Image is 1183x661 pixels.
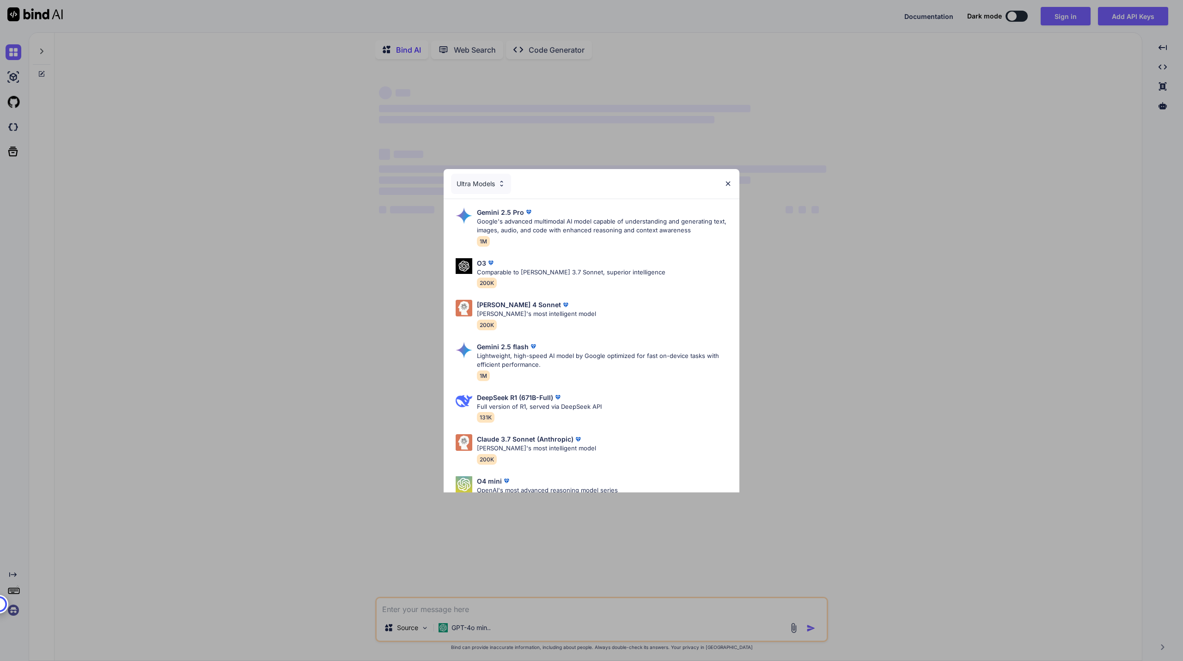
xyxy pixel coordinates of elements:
p: [PERSON_NAME]'s most intelligent model [477,444,596,453]
p: DeepSeek R1 (671B-Full) [477,393,553,402]
img: Pick Models [456,393,472,409]
span: 200K [477,320,497,330]
span: 200K [477,454,497,465]
p: Full version of R1, served via DeepSeek API [477,402,602,412]
img: premium [561,300,570,309]
img: premium [529,342,538,351]
p: Gemini 2.5 flash [477,342,529,352]
p: Gemini 2.5 Pro [477,207,524,217]
img: premium [486,258,495,267]
p: [PERSON_NAME]'s most intelligent model [477,309,596,319]
img: premium [524,207,533,217]
img: Pick Models [498,180,506,188]
span: 131K [477,412,494,423]
p: O3 [477,258,486,268]
img: Pick Models [456,476,472,493]
span: 1M [477,370,490,381]
img: premium [502,476,511,485]
p: O4 mini [477,476,502,486]
img: Pick Models [456,207,472,224]
img: Pick Models [456,300,472,316]
p: Lightweight, high-speed AI model by Google optimized for fast on-device tasks with efficient perf... [477,352,732,370]
p: Comparable to [PERSON_NAME] 3.7 Sonnet, superior intelligence [477,268,665,277]
img: close [724,180,732,188]
div: Ultra Models [451,174,511,194]
p: Google's advanced multimodal AI model capable of understanding and generating text, images, audio... [477,217,732,235]
img: premium [573,435,583,444]
span: 200K [477,278,497,288]
p: [PERSON_NAME] 4 Sonnet [477,300,561,309]
img: premium [553,393,562,402]
img: Pick Models [456,258,472,274]
span: 1M [477,236,490,247]
img: Pick Models [456,434,472,451]
img: Pick Models [456,342,472,358]
p: Claude 3.7 Sonnet (Anthropic) [477,434,573,444]
p: OpenAI's most advanced reasoning model series [477,486,618,495]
